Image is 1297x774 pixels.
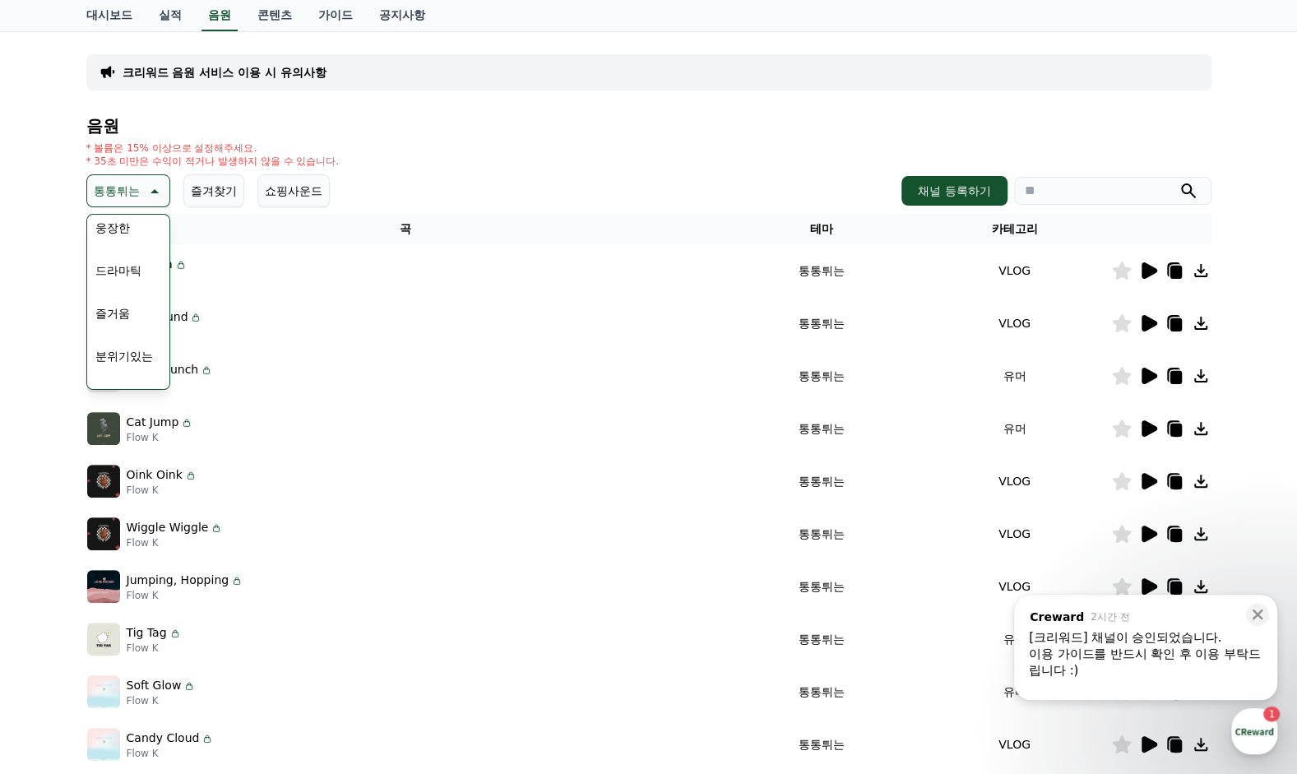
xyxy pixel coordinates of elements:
td: 통통튀는 [725,665,918,718]
td: VLOG [918,244,1110,297]
img: music [87,517,120,550]
p: Candy Cloud [127,730,200,747]
span: 홈 [52,546,62,559]
a: 1대화 [109,521,212,563]
p: Tig Tag [127,624,167,642]
p: 통통튀는 [94,179,140,202]
button: 쇼핑사운드 [257,174,330,207]
td: 통통튀는 [725,297,918,350]
td: VLOG [918,560,1110,613]
button: 채널 등록하기 [901,176,1007,206]
p: Flow K [127,694,197,707]
p: Flow K [127,642,182,655]
span: 1 [167,521,173,534]
img: music [87,728,120,761]
button: 즐거움 [89,295,137,331]
button: 드라마틱 [89,253,148,289]
p: Oink Oink [127,466,183,484]
img: music [87,412,120,445]
p: * 35초 미만은 수익이 적거나 발생하지 않을 수 있습니다. [86,155,340,168]
th: 곡 [86,214,726,244]
p: Flow K [127,484,197,497]
button: 통통튀는 [86,174,170,207]
button: EDM [89,381,128,417]
td: 유머 [918,350,1110,402]
td: 통통튀는 [725,613,918,665]
td: 통통튀는 [725,718,918,771]
td: 유머 [918,402,1110,455]
p: Flow K [127,536,224,549]
p: Jumping, Hopping [127,572,229,589]
td: 통통튀는 [725,244,918,297]
td: 통통튀는 [725,455,918,508]
button: 분위기있는 [89,338,160,374]
td: VLOG [918,297,1110,350]
td: VLOG [918,508,1110,560]
th: 카테고리 [918,214,1110,244]
td: VLOG [918,455,1110,508]
a: 크리워드 음원 서비스 이용 시 유의사항 [123,64,327,81]
td: 유머 [918,613,1110,665]
img: music [87,675,120,708]
td: 통통튀는 [725,560,918,613]
p: Flow K [127,431,194,444]
p: Soft Glow [127,677,182,694]
img: music [87,623,120,656]
td: 통통튀는 [725,350,918,402]
td: 통통튀는 [725,402,918,455]
h4: 음원 [86,117,1211,135]
a: 설정 [212,521,316,563]
p: Wiggle Wiggle [127,519,209,536]
p: Flow K [127,589,244,602]
td: VLOG [918,718,1110,771]
a: 홈 [5,521,109,563]
p: Flow K [127,747,215,760]
td: 유머 [918,665,1110,718]
p: * 볼륨은 15% 이상으로 설정해주세요. [86,141,340,155]
td: 통통튀는 [725,508,918,560]
th: 테마 [725,214,918,244]
img: music [87,570,120,603]
button: 웅장한 [89,210,137,246]
button: 즐겨찾기 [183,174,244,207]
span: 설정 [254,546,274,559]
span: 대화 [151,547,170,560]
p: Cat Jump [127,414,179,431]
img: music [87,465,120,498]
